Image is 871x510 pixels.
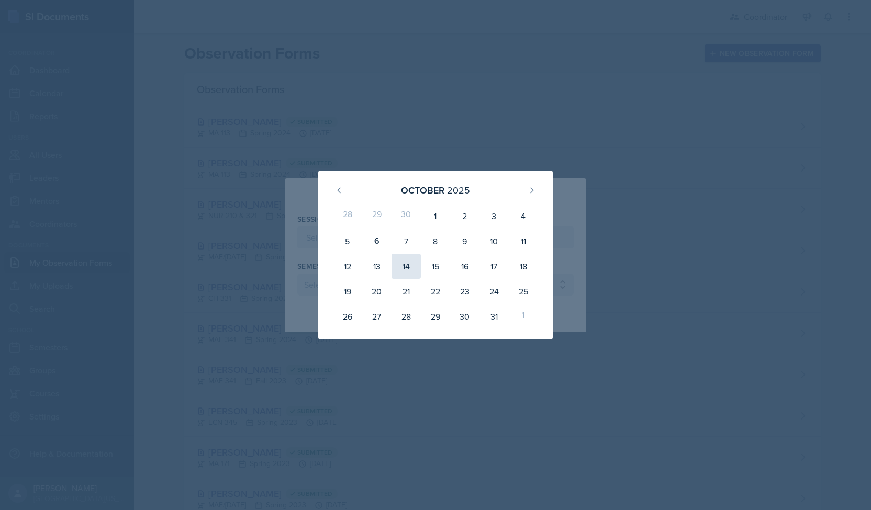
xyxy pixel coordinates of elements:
[479,229,509,254] div: 10
[479,279,509,304] div: 24
[421,229,450,254] div: 8
[362,279,392,304] div: 20
[447,183,470,197] div: 2025
[479,254,509,279] div: 17
[450,304,479,329] div: 30
[333,304,362,329] div: 26
[392,203,421,229] div: 30
[450,279,479,304] div: 23
[450,229,479,254] div: 9
[421,203,450,229] div: 1
[362,203,392,229] div: 29
[450,254,479,279] div: 16
[509,279,538,304] div: 25
[421,254,450,279] div: 15
[509,304,538,329] div: 1
[333,229,362,254] div: 5
[401,183,444,197] div: October
[421,304,450,329] div: 29
[392,279,421,304] div: 21
[509,254,538,279] div: 18
[392,229,421,254] div: 7
[333,254,362,279] div: 12
[479,203,509,229] div: 3
[509,229,538,254] div: 11
[392,254,421,279] div: 14
[333,279,362,304] div: 19
[362,254,392,279] div: 13
[392,304,421,329] div: 28
[421,279,450,304] div: 22
[362,304,392,329] div: 27
[479,304,509,329] div: 31
[509,203,538,229] div: 4
[450,203,479,229] div: 2
[333,203,362,229] div: 28
[362,229,392,254] div: 6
